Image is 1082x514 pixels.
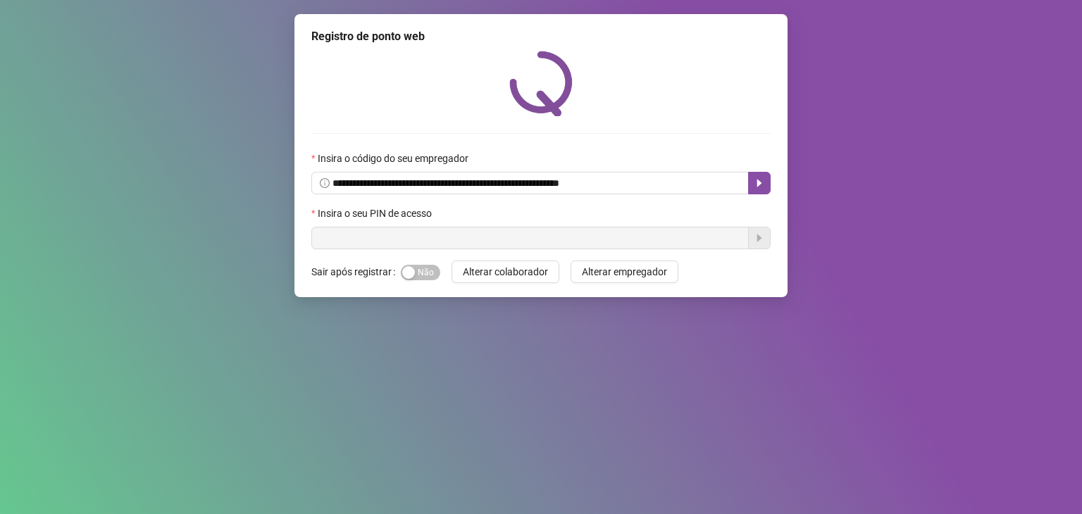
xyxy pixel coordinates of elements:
label: Sair após registrar [311,261,401,283]
label: Insira o código do seu empregador [311,151,478,166]
button: Alterar empregador [571,261,678,283]
span: Alterar empregador [582,264,667,280]
span: info-circle [320,178,330,188]
label: Insira o seu PIN de acesso [311,206,441,221]
span: caret-right [754,177,765,189]
img: QRPoint [509,51,573,116]
button: Alterar colaborador [452,261,559,283]
div: Registro de ponto web [311,28,771,45]
span: Alterar colaborador [463,264,548,280]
